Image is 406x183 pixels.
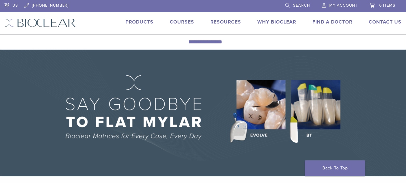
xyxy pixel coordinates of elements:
a: Resources [210,19,241,25]
a: Find A Doctor [312,19,352,25]
a: Why Bioclear [257,19,296,25]
span: 0 items [379,3,395,8]
span: My Account [329,3,358,8]
a: Back To Top [305,160,365,176]
a: Products [126,19,153,25]
span: Search [293,3,310,8]
a: Contact Us [369,19,401,25]
img: Bioclear [5,18,76,27]
a: Courses [170,19,194,25]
